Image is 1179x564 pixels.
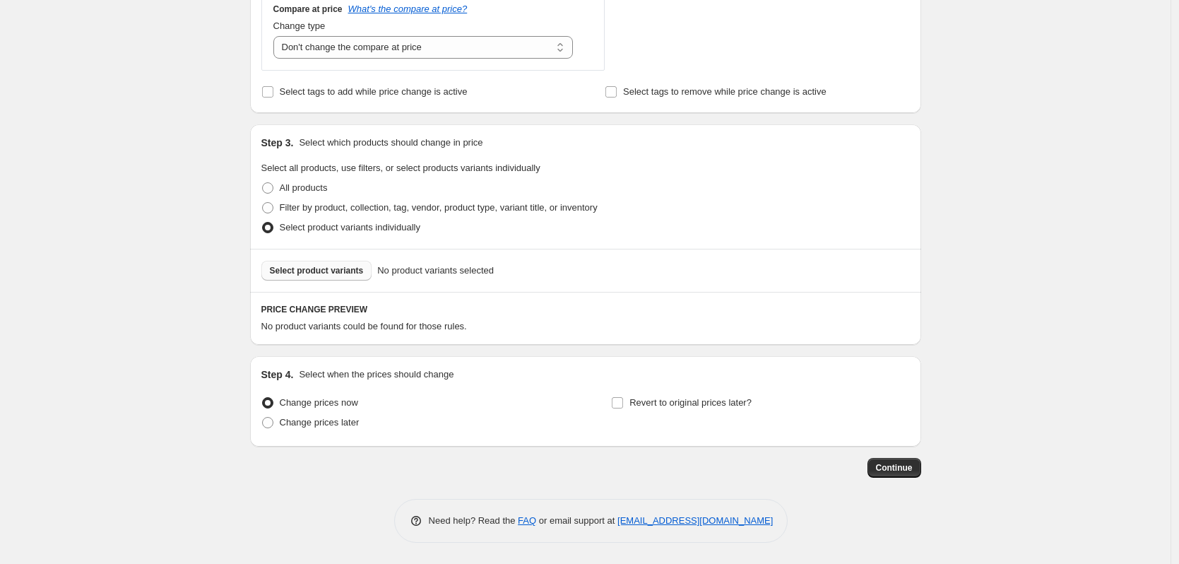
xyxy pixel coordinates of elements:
p: Select when the prices should change [299,368,454,382]
span: No product variants could be found for those rules. [261,321,467,331]
span: Select product variants individually [280,222,420,233]
span: Change type [273,20,326,31]
span: or email support at [536,515,617,526]
button: Continue [867,458,921,478]
span: All products [280,182,328,193]
span: Revert to original prices later? [629,397,752,408]
button: Select product variants [261,261,372,281]
span: Change prices now [280,397,358,408]
h2: Step 4. [261,368,294,382]
h2: Step 3. [261,136,294,150]
span: Filter by product, collection, tag, vendor, product type, variant title, or inventory [280,202,598,213]
a: FAQ [518,515,536,526]
p: Select which products should change in price [299,136,482,150]
span: No product variants selected [377,264,494,278]
span: Continue [876,462,913,474]
span: Select all products, use filters, or select products variants individually [261,163,540,173]
h6: PRICE CHANGE PREVIEW [261,304,910,315]
button: What's the compare at price? [348,4,468,14]
a: [EMAIL_ADDRESS][DOMAIN_NAME] [617,515,773,526]
span: Need help? Read the [429,515,519,526]
span: Select product variants [270,265,364,276]
span: Select tags to remove while price change is active [623,86,827,97]
span: Change prices later [280,417,360,428]
span: Select tags to add while price change is active [280,86,468,97]
h3: Compare at price [273,4,343,15]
